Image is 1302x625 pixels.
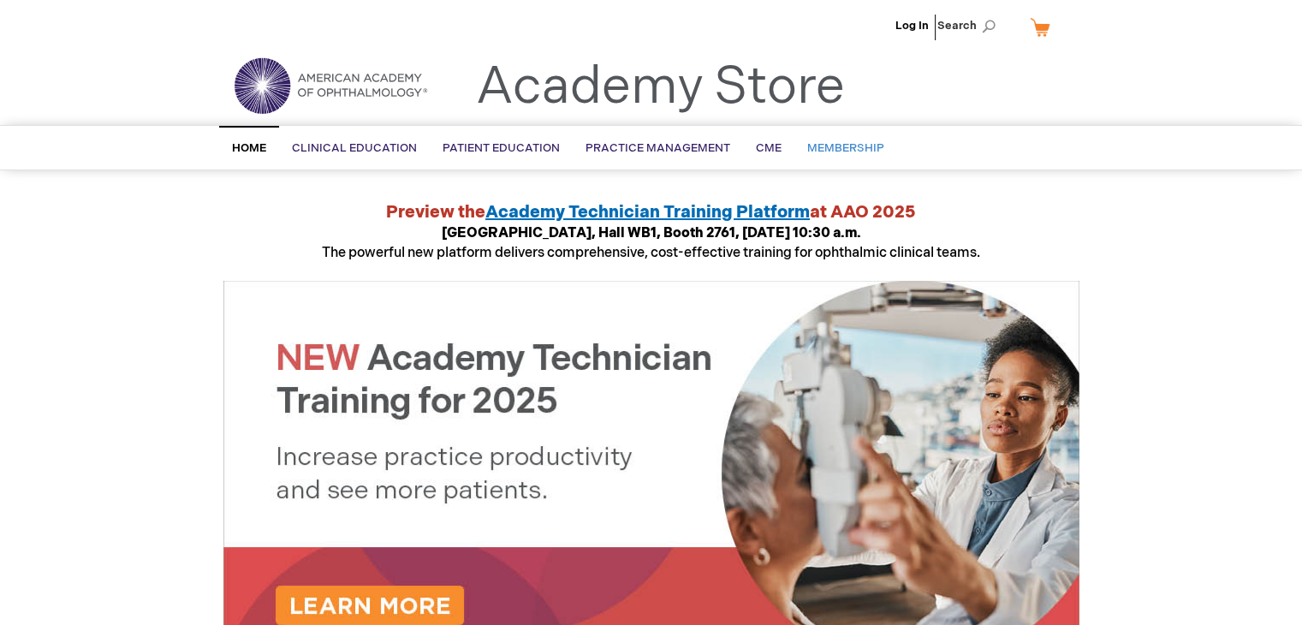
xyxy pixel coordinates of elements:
a: Academy Store [476,57,845,118]
span: Practice Management [586,141,730,155]
strong: [GEOGRAPHIC_DATA], Hall WB1, Booth 2761, [DATE] 10:30 a.m. [442,225,861,241]
a: Academy Technician Training Platform [485,202,810,223]
span: CME [756,141,782,155]
strong: Preview the at AAO 2025 [386,202,916,223]
span: Patient Education [443,141,560,155]
span: Search [937,9,1002,43]
span: Home [232,141,266,155]
span: Membership [807,141,884,155]
span: The powerful new platform delivers comprehensive, cost-effective training for ophthalmic clinical... [322,225,980,261]
span: Clinical Education [292,141,417,155]
a: Log In [895,19,929,33]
